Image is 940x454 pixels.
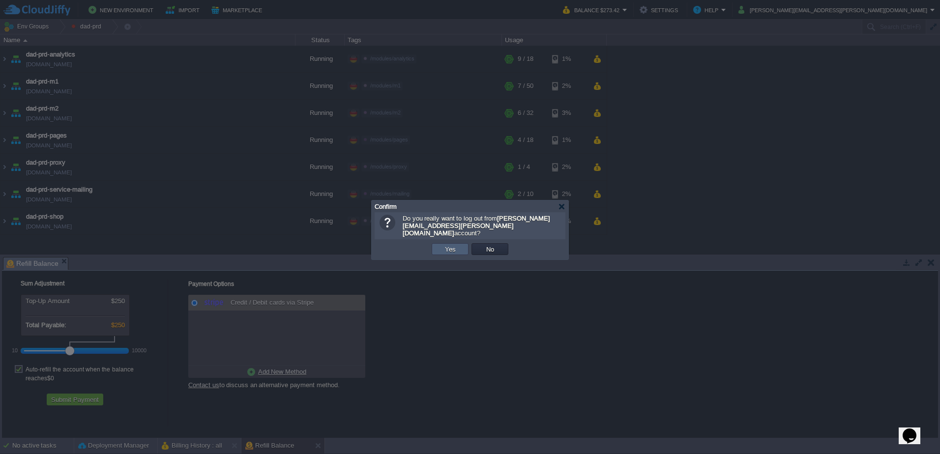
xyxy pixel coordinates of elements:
iframe: chat widget [899,415,930,444]
b: [PERSON_NAME][EMAIL_ADDRESS][PERSON_NAME][DOMAIN_NAME] [403,215,550,237]
span: Confirm [375,203,397,210]
button: Yes [442,245,459,254]
button: No [483,245,497,254]
span: Do you really want to log out from account? [403,215,550,237]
